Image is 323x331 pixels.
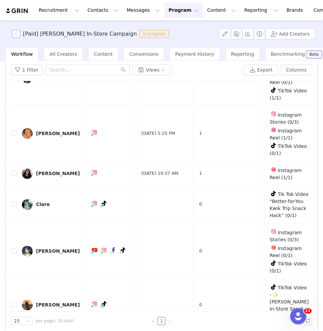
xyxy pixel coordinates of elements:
button: Views [132,65,172,75]
span: Workflow [11,51,33,57]
span: per page | 10 total [36,318,73,324]
img: instagram.svg [271,111,276,117]
a: [PERSON_NAME] [22,128,80,139]
span: TikTok Video (0/1) [269,143,307,156]
img: df7f70ac-e85b-434c-8ae0-ad62ce2ecd09--s.jpg [22,168,33,179]
li: Previous Page [149,317,157,325]
span: 0 [199,301,202,308]
span: [DATE] 5:25 PM [141,130,175,137]
span: 1 [199,130,202,137]
span: TikTok Video - ✨ [PERSON_NAME] In-Store Snack Run Concept (0/1) [269,285,309,326]
button: 1 Filter [11,65,43,75]
a: Brands [282,3,309,18]
img: instagram.svg [101,247,107,253]
span: Content [94,51,113,57]
span: Benchmarking [271,51,305,57]
img: instagram.svg [92,301,97,306]
button: Recruitment [35,3,83,18]
span: Payment History [175,51,214,57]
span: 11 [304,308,312,314]
a: [PERSON_NAME] [22,168,80,179]
button: Export [244,65,278,75]
a: [PERSON_NAME] [22,246,80,256]
img: instagram-reels.svg [271,127,276,132]
img: instagram-reels.svg [271,245,276,250]
span: Instagram Reel (1/1) [269,128,301,140]
img: 1ffbdbc8-3d04-4817-8529-90249892e98d.jpg [22,246,33,256]
span: Instagram Stories (0/3) [269,230,301,242]
div: Clare [36,202,50,207]
img: instagram.svg [92,130,97,135]
i: icon: right [167,319,171,323]
button: Program [164,3,203,18]
div: [PERSON_NAME] [36,131,80,136]
img: 9cbeb4b6-e88a-40a3-aac1-66a61ce57884.jpg [22,299,33,310]
span: All Creators [50,51,77,57]
button: Columns [281,65,312,75]
span: 0 [199,201,202,208]
button: Content [203,3,240,18]
li: Next Page [165,317,173,325]
img: 110a60bd-3edd-41b1-af70-48b7fda4346f.jpg [22,128,33,139]
span: [object Object] [12,30,171,38]
img: instagram-reels.svg [271,167,276,172]
span: Tik Tok Video “Better-for-You Kwik Trip Snack Hack” (0/1) [269,192,308,218]
input: Search... [45,65,130,75]
a: Clare [22,199,80,210]
a: [PERSON_NAME] [22,299,80,310]
button: Messages [123,3,164,18]
h3: [Paid] [PERSON_NAME] In-Store Campaign [23,30,137,38]
i: icon: search [121,68,126,72]
button: Add Creators [265,29,315,39]
div: [PERSON_NAME] [36,302,80,307]
span: Conversions [129,51,158,57]
img: 70fac0ac-0d54-41c1-807b-5f75ad3a458c.jpg [22,199,33,210]
span: Instagram Reel (0/1) [269,246,301,258]
span: TikTok Video (1/1) [269,88,307,100]
div: Beta [309,52,319,56]
span: Instagram Reel (1/1) [269,168,301,180]
div: [PERSON_NAME] [36,248,80,254]
i: icon: left [151,319,155,323]
button: Reporting [240,3,282,18]
div: [PERSON_NAME] [36,171,80,176]
img: instagram.svg [271,229,276,234]
iframe: Intercom live chat [290,308,306,324]
span: 1 [199,170,202,177]
button: Contacts [84,3,122,18]
span: TikTok Video (0/1) [269,261,307,274]
i: icon: down [26,319,30,324]
span: 0 [199,248,202,254]
img: instagram.svg [92,170,97,175]
span: Reporting [231,51,254,57]
span: [DATE] 10:37 AM [141,170,179,177]
img: grin logo [5,8,29,14]
span: Instagram Stories (0/3) [269,112,301,125]
div: 25 [14,317,20,325]
a: 1 [158,317,165,325]
span: In progress [139,30,169,38]
img: instagram.svg [92,201,97,206]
